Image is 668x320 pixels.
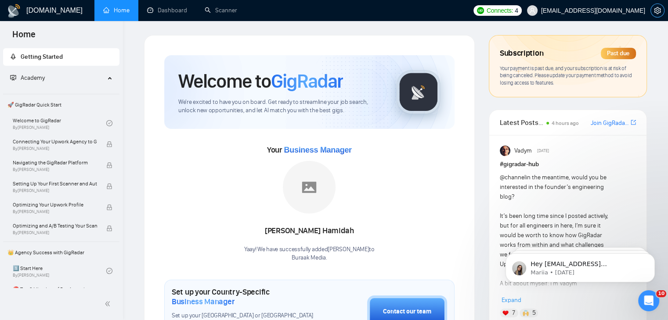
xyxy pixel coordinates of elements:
span: 10 [656,290,666,297]
span: Connects: [487,6,513,15]
span: By [PERSON_NAME] [13,188,97,193]
span: 7 [512,309,515,317]
p: Message from Mariia, sent 2w ago [38,34,152,42]
span: Latest Posts from the GigRadar Community [500,117,544,128]
span: Getting Started [21,53,63,60]
span: @channel [500,174,526,181]
img: placeholder.png [283,161,336,213]
span: 4 [515,6,518,15]
span: lock [106,162,112,168]
span: check-circle [106,268,112,274]
span: check-circle [106,120,112,126]
img: upwork-logo.png [477,7,484,14]
span: Navigating the GigRadar Platform [13,158,97,167]
a: export [631,118,636,127]
span: setting [651,7,664,14]
iframe: Intercom notifications message [492,235,668,296]
span: Academy [21,74,45,82]
span: 👑 Agency Success with GigRadar [4,244,119,261]
span: Home [5,28,43,46]
img: ❤️ [502,310,509,316]
span: [DATE] [537,147,549,155]
li: Getting Started [3,48,119,66]
span: Business Manager [172,297,235,306]
span: lock [106,204,112,210]
a: 1️⃣ Start HereBy[PERSON_NAME] [13,261,106,281]
div: [PERSON_NAME] Hamidah [244,224,375,238]
div: Yaay! We have successfully added [PERSON_NAME] to [244,245,375,262]
span: By [PERSON_NAME] [13,167,97,172]
span: Academy [10,74,45,82]
span: Setting Up Your First Scanner and Auto-Bidder [13,179,97,188]
span: Connecting Your Upwork Agency to GigRadar [13,137,97,146]
span: fund-projection-screen [10,75,16,81]
span: GigRadar [271,69,343,93]
span: lock [106,183,112,189]
iframe: Intercom live chat [638,290,659,311]
img: 🙌 [523,310,529,316]
span: lock [106,141,112,147]
span: Hey [EMAIL_ADDRESS][DOMAIN_NAME], Looks like your Upwork agency Buraak Media ran out of connects.... [38,25,151,146]
a: Join GigRadar Slack Community [591,118,629,128]
span: Expand [502,296,521,304]
div: Contact our team [383,307,431,316]
span: double-left [105,299,113,308]
span: By [PERSON_NAME] [13,230,97,235]
span: lock [106,225,112,231]
a: dashboardDashboard [147,7,187,14]
p: Buraak Media . [244,254,375,262]
span: Business Manager [284,146,351,154]
a: homeHome [103,7,130,14]
a: searchScanner [205,7,237,14]
h1: Welcome to [178,69,343,93]
span: Your [267,145,352,155]
span: 4 hours ago [552,120,579,126]
div: Past due [601,48,636,59]
span: Vadym [514,146,531,156]
a: setting [650,7,664,14]
img: logo [7,4,21,18]
img: gigradar-logo.png [397,70,441,114]
span: By [PERSON_NAME] [13,209,97,214]
img: Vadym [500,146,510,156]
span: rocket [10,53,16,60]
span: 5 [532,309,535,317]
span: Subscription [500,46,543,61]
span: Optimizing Your Upwork Profile [13,200,97,209]
span: 🚀 GigRadar Quick Start [4,96,119,114]
h1: Set up your Country-Specific [172,287,323,306]
span: user [529,7,535,14]
a: Welcome to GigRadarBy[PERSON_NAME] [13,114,106,133]
span: Optimizing and A/B Testing Your Scanner for Better Results [13,221,97,230]
h1: # gigradar-hub [500,160,636,169]
button: setting [650,4,664,18]
span: ⛔ Top 3 Mistakes of Pro Agencies [13,285,97,294]
span: By [PERSON_NAME] [13,146,97,151]
span: We're excited to have you on board. Get ready to streamline your job search, unlock new opportuni... [178,98,383,115]
span: Your payment is past due, and your subscription is at risk of being canceled. Please update your ... [500,65,632,86]
span: export [631,119,636,126]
